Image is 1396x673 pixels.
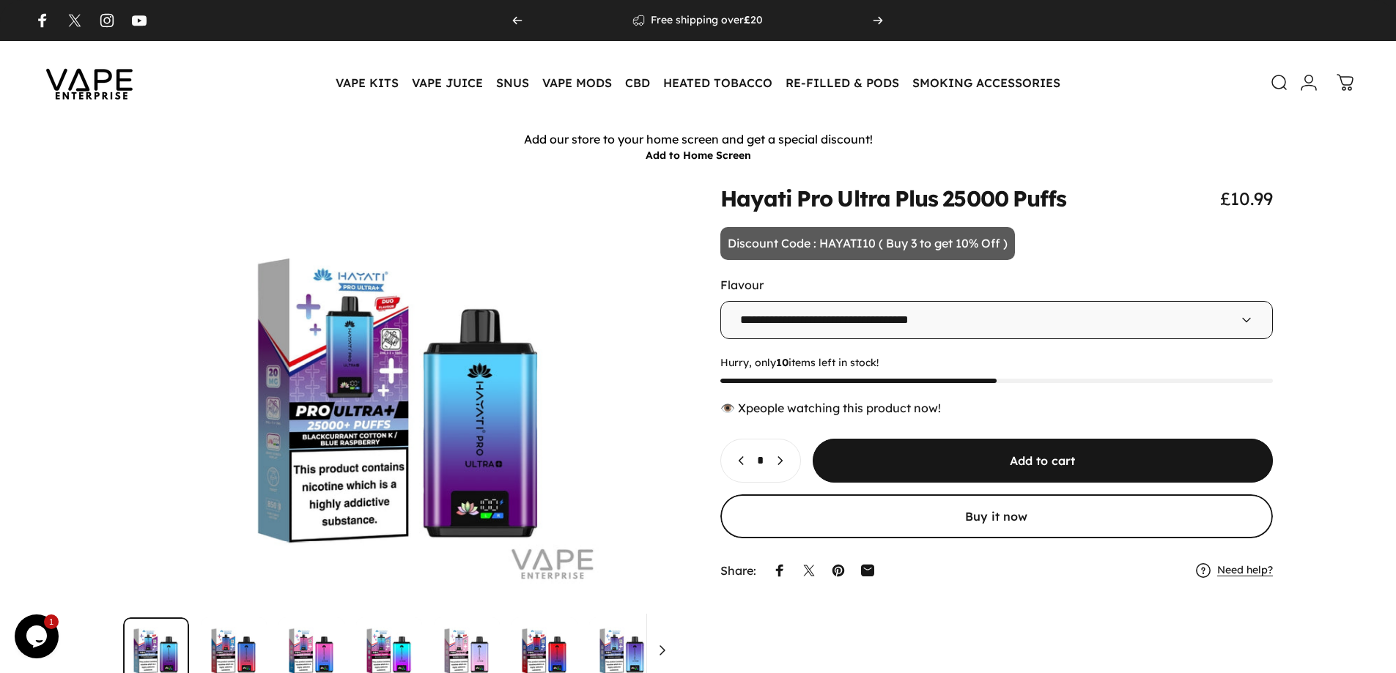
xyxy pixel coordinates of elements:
[779,67,906,98] summary: RE-FILLED & PODS
[720,565,756,576] p: Share:
[720,357,1274,370] span: Hurry, only items left in stock!
[15,614,62,658] iframe: chat widget
[651,14,763,27] p: Free shipping over 20
[657,67,779,98] summary: HEATED TOBACCO
[721,439,755,482] button: Decrease quantity for Hayati Pro Ultra Plus 25000 Puffs
[329,67,405,98] summary: VAPE KITS
[1329,67,1362,99] a: 0 items
[536,67,618,98] summary: VAPE MODS
[23,48,155,117] img: Vape Enterprise
[797,187,832,209] animate-element: Pro
[776,356,789,369] strong: 10
[4,132,1392,147] p: Add our store to your home screen and get a special discount!
[720,187,793,209] animate-element: Hayati
[720,401,1274,415] div: 👁️ people watching this product now!
[906,67,1067,98] summary: SMOKING ACCESSORIES
[123,187,676,606] button: Open media 1 in modal
[1220,187,1273,209] span: £10.99
[720,494,1274,538] button: Buy it now
[744,13,750,26] strong: £
[767,439,800,482] button: Increase quantity for Hayati Pro Ultra Plus 25000 Puffs
[405,67,490,98] summary: VAPE JUICE
[646,149,751,162] button: Add to Home Screen
[720,278,764,292] label: Flavour
[813,439,1274,483] button: Add to cart
[942,187,1008,209] animate-element: 25000
[329,67,1067,98] nav: Primary
[618,67,657,98] summary: CBD
[720,227,1015,261] p: Discount Code : HAYATI10 ( Buy 3 to get 10% Off )
[490,67,536,98] summary: SNUS
[837,187,890,209] animate-element: Ultra
[895,187,938,209] animate-element: Plus
[1217,564,1273,577] a: Need help?
[1013,187,1067,209] animate-element: Puffs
